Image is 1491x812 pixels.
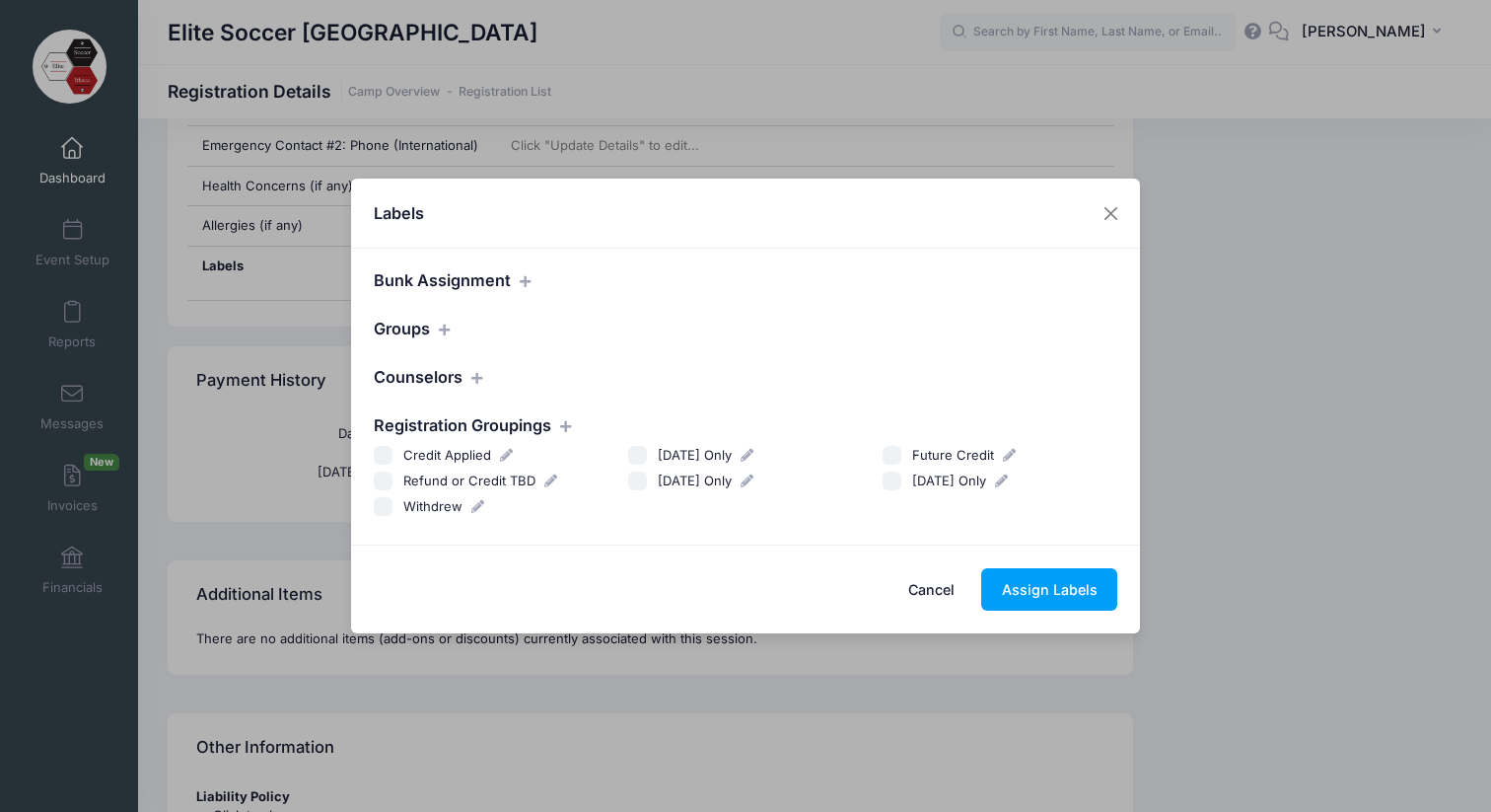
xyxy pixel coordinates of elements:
input: Refund or Credit TBD [374,472,393,491]
span: [DATE] Only [658,447,732,463]
input: Credit Applied [374,446,393,466]
button: Cancel [888,568,975,611]
h4: Bunk Assignment [374,271,1118,291]
input: Future Credit [883,446,902,466]
input: [DATE] Only [628,446,648,466]
span: Credit Applied [403,447,491,463]
input: [DATE] Only [883,472,902,491]
span: [DATE] Only [658,473,732,488]
span: Refund or Credit TBD [403,473,535,488]
span: Withdrew [403,498,462,514]
span: Future Credit [912,447,994,463]
input: [DATE] Only [628,472,648,491]
span: [DATE] Only [912,473,986,488]
h4: Groups [374,320,1118,339]
input: Withdrew [374,497,393,517]
button: Close [1094,195,1129,231]
button: Assign Labels [981,568,1117,611]
h4: Counselors [374,368,1118,388]
h4: Registration Groupings [374,416,1118,436]
h4: Labels [374,201,424,225]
